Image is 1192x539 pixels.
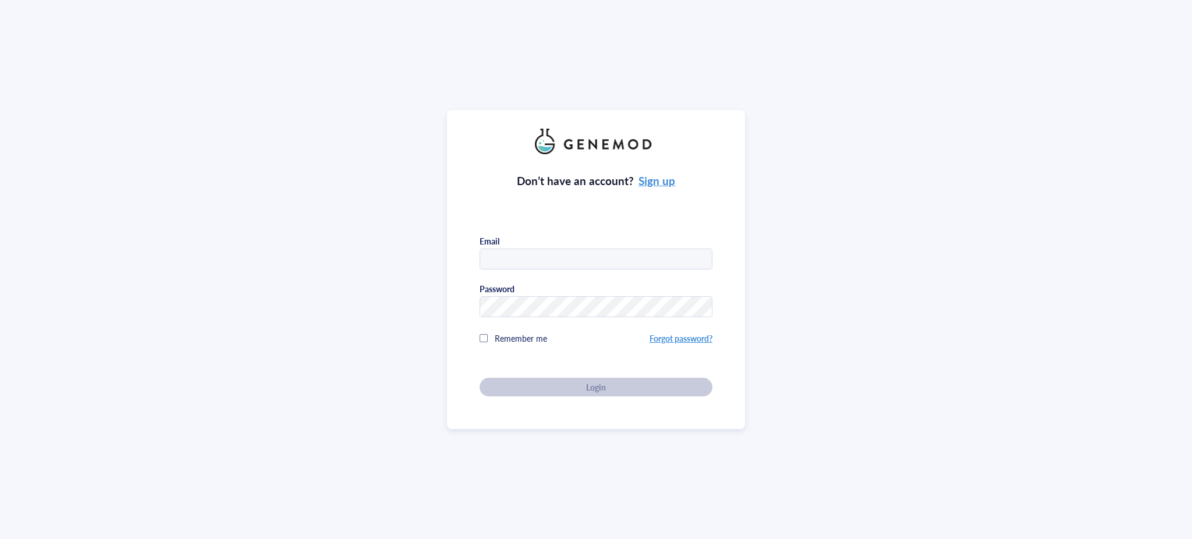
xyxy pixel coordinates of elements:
img: genemod_logo_light-BcqUzbGq.png [535,129,657,154]
div: Don’t have an account? [517,173,676,189]
a: Forgot password? [650,332,712,344]
span: Remember me [495,332,547,344]
a: Sign up [638,173,675,189]
div: Email [480,236,499,246]
div: Password [480,283,515,294]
